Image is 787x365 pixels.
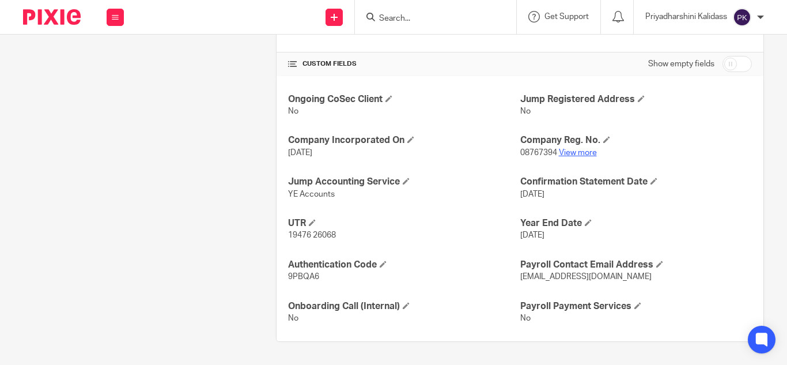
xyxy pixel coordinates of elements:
[520,259,752,271] h4: Payroll Contact Email Address
[645,11,727,22] p: Priyadharshini Kalidass
[288,300,520,313] h4: Onboarding Call (Internal)
[520,149,557,157] span: 08767394
[23,9,81,25] img: Pixie
[520,300,752,313] h4: Payroll Payment Services
[288,314,298,322] span: No
[288,259,520,271] h4: Authentication Code
[520,107,531,115] span: No
[520,217,752,229] h4: Year End Date
[288,59,520,69] h4: CUSTOM FIELDS
[559,149,597,157] a: View more
[520,93,752,106] h4: Jump Registered Address
[520,231,544,239] span: [DATE]
[378,14,482,24] input: Search
[520,134,752,146] h4: Company Reg. No.
[520,273,652,281] span: [EMAIL_ADDRESS][DOMAIN_NAME]
[288,134,520,146] h4: Company Incorporated On
[544,13,589,21] span: Get Support
[288,190,335,198] span: YE Accounts
[648,58,714,70] label: Show empty fields
[520,314,531,322] span: No
[520,176,752,188] h4: Confirmation Statement Date
[288,107,298,115] span: No
[288,176,520,188] h4: Jump Accounting Service
[733,8,751,27] img: svg%3E
[288,231,336,239] span: 19476 26068
[288,273,319,281] span: 9PBQA6
[288,217,520,229] h4: UTR
[520,190,544,198] span: [DATE]
[288,149,312,157] span: [DATE]
[288,93,520,106] h4: Ongoing CoSec Client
